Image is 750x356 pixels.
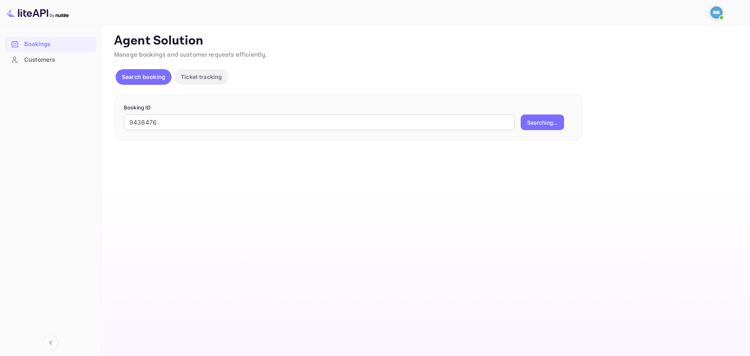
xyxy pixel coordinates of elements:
a: Bookings [5,37,96,51]
div: Customers [24,55,93,64]
div: Bookings [5,37,96,52]
span: Manage bookings and customer requests efficiently. [114,51,267,59]
img: Mohcine Belkhir [710,6,723,19]
p: Agent Solution [114,33,736,49]
div: Customers [5,52,96,68]
button: Searching... [521,114,564,130]
a: Customers [5,52,96,67]
div: Bookings [24,40,93,49]
input: Enter Booking ID (e.g., 63782194) [124,114,514,130]
p: Search booking [122,73,165,81]
img: LiteAPI logo [6,6,69,19]
p: Ticket tracking [181,73,222,81]
button: Collapse navigation [44,336,58,350]
p: Booking ID [124,104,573,112]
